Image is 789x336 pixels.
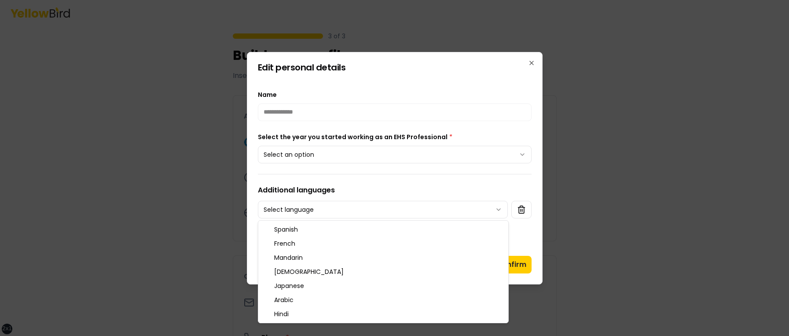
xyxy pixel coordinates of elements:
[274,225,298,234] span: Spanish
[274,267,344,276] span: [DEMOGRAPHIC_DATA]
[274,281,304,290] span: Japanese
[274,310,289,318] span: Hindi
[274,295,294,304] span: Arabic
[274,253,303,262] span: Mandarin
[274,239,295,248] span: French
